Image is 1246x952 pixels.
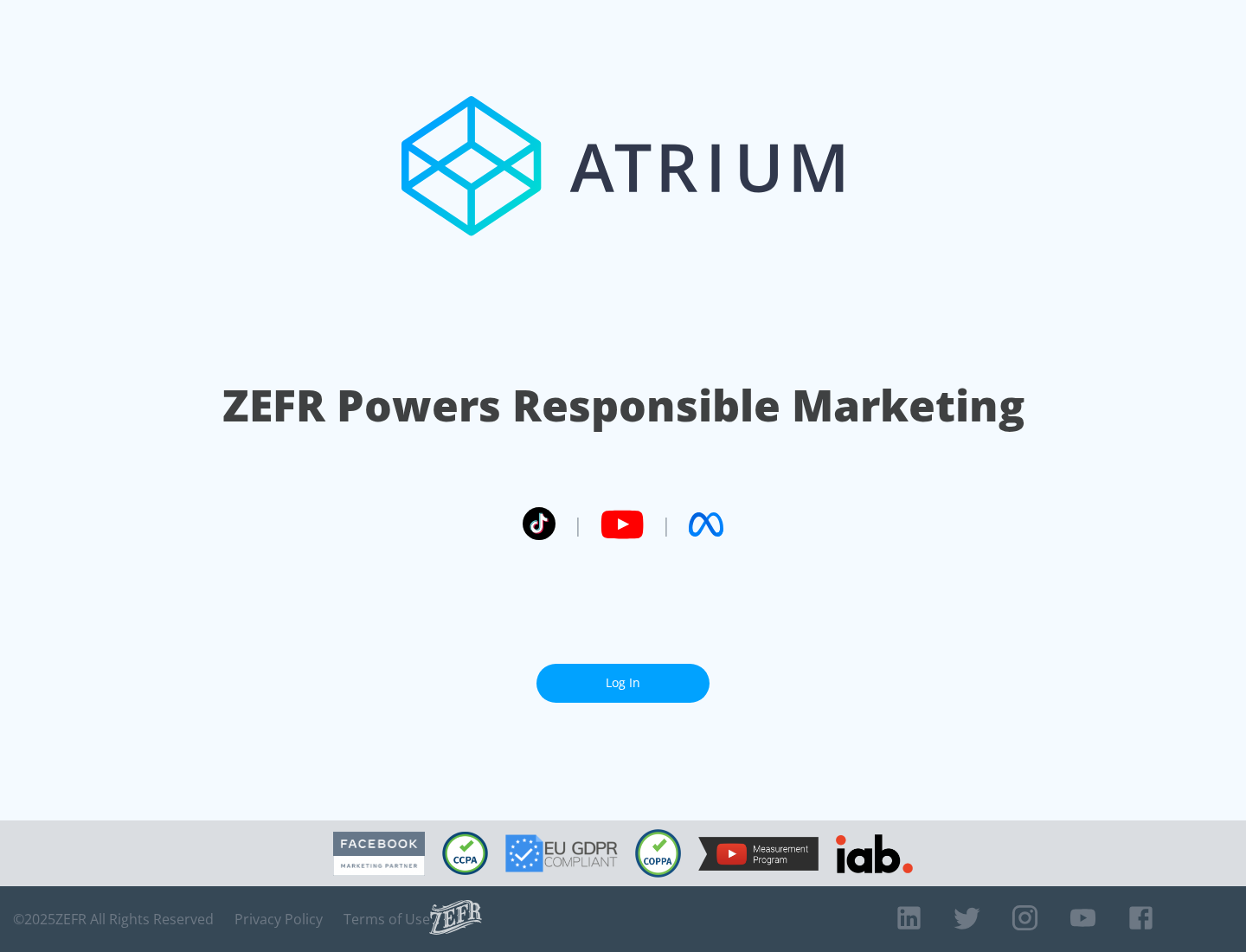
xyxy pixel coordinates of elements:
h1: ZEFR Powers Responsible Marketing [222,376,1024,435]
a: Log In [536,664,710,703]
img: CCPA Compliant [442,832,488,875]
a: Privacy Policy [234,910,323,928]
span: | [661,511,671,537]
img: GDPR Compliant [505,834,618,872]
a: Terms of Use [344,910,430,928]
img: IAB [836,834,913,873]
img: COPPA Compliant [635,829,681,878]
img: Facebook Marketing Partner [333,832,425,876]
span: | [573,511,583,537]
img: YouTube Measurement Program [698,837,819,871]
span: © 2025 ZEFR All Rights Reserved [13,910,214,928]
